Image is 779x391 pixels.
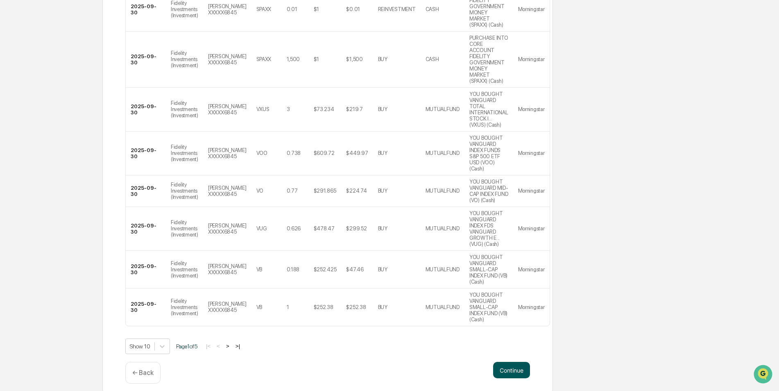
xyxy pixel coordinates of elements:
[513,289,550,326] td: Morningstar
[256,266,262,273] div: VB
[346,106,362,112] div: $219.7
[426,56,439,62] div: CASH
[171,50,198,68] div: Fidelity Investments (Investment)
[346,150,368,156] div: $449.97
[378,225,387,232] div: BUY
[203,132,251,175] td: [PERSON_NAME] XXXXX6845
[82,139,99,145] span: Pylon
[203,88,251,132] td: [PERSON_NAME] XXXXX6845
[378,56,387,62] div: BUY
[126,207,166,251] td: 2025-09-30
[314,150,335,156] div: $609.72
[287,150,301,156] div: 0.738
[426,106,460,112] div: MUTUALFUND
[5,116,55,130] a: 🔎Data Lookup
[426,225,460,232] div: MUTUALFUND
[171,144,198,162] div: Fidelity Investments (Investment)
[493,362,530,378] button: Continue
[126,88,166,132] td: 2025-09-30
[287,106,290,112] div: 3
[378,150,387,156] div: BUY
[378,6,416,12] div: REINVESTMENT
[513,175,550,207] td: Morningstar
[287,6,297,12] div: 0.01
[426,6,439,12] div: CASH
[378,304,387,310] div: BUY
[171,219,198,238] div: Fidelity Investments (Investment)
[126,175,166,207] td: 2025-09-30
[126,289,166,326] td: 2025-09-30
[256,6,272,12] div: SPAXX
[256,150,267,156] div: VOO
[8,120,15,126] div: 🔎
[287,56,300,62] div: 1,500
[287,225,301,232] div: 0.626
[214,343,222,350] button: <
[513,88,550,132] td: Morningstar
[469,254,508,285] div: YOU BOUGHT VANGUARD SMALL-CAP INDEX FUND (VB) (Cash)
[513,207,550,251] td: Morningstar
[8,63,23,77] img: 1746055101610-c473b297-6a78-478c-a979-82029cc54cd1
[203,32,251,88] td: [PERSON_NAME] XXXXX6845
[469,179,508,203] div: YOU BOUGHT VANGUARD MID-CAP INDEX FUND (VO) (Cash)
[426,304,460,310] div: MUTUALFUND
[287,266,300,273] div: 0.188
[426,266,460,273] div: MUTUALFUND
[203,289,251,326] td: [PERSON_NAME] XXXXX6845
[426,150,460,156] div: MUTUALFUND
[256,304,262,310] div: VB
[753,364,775,386] iframe: Open customer support
[56,100,105,115] a: 🗄️Attestations
[469,35,508,84] div: PURCHASE INTO CORE ACCOUNT FIDELITY GOVERNMENT MONEY MARKET (SPAXX) (Cash)
[203,207,251,251] td: [PERSON_NAME] XXXXX6845
[171,298,198,316] div: Fidelity Investments (Investment)
[256,188,263,194] div: VO
[224,343,232,350] button: >
[314,56,319,62] div: $1
[314,304,333,310] div: $252.38
[346,225,367,232] div: $299.52
[171,182,198,200] div: Fidelity Investments (Investment)
[314,106,334,112] div: $73.234
[469,210,508,247] div: YOU BOUGHT VANGUARD INDEX FDS VANGUARD GROWTH E... (VUG) (Cash)
[16,119,52,127] span: Data Lookup
[346,188,367,194] div: $224.74
[203,251,251,289] td: [PERSON_NAME] XXXXX6845
[346,266,363,273] div: $47.46
[256,56,272,62] div: SPAXX
[378,266,387,273] div: BUY
[59,104,66,111] div: 🗄️
[314,266,337,273] div: $252.425
[378,106,387,112] div: BUY
[171,100,198,118] div: Fidelity Investments (Investment)
[132,369,154,377] p: ← Back
[68,103,102,111] span: Attestations
[314,225,335,232] div: $478.47
[5,100,56,115] a: 🖐️Preclearance
[171,260,198,279] div: Fidelity Investments (Investment)
[469,91,508,128] div: YOU BOUGHT VANGUARD TOTAL INTERNATIONAL STOCK I... (VXUS) (Cash)
[126,32,166,88] td: 2025-09-30
[346,56,362,62] div: $1,500
[126,251,166,289] td: 2025-09-30
[513,251,550,289] td: Morningstar
[256,106,269,112] div: VXUS
[469,135,508,172] div: YOU BOUGHT VANGUARD INDEX FUNDS S&P 500 ETF USD (VOO) (Cash)
[8,104,15,111] div: 🖐️
[233,343,242,350] button: >|
[513,32,550,88] td: Morningstar
[346,304,366,310] div: $252.38
[346,6,360,12] div: $0.01
[287,188,298,194] div: 0.77
[139,65,149,75] button: Start new chat
[126,132,166,175] td: 2025-09-30
[176,343,197,350] span: Page 1 of 5
[314,188,336,194] div: $291.865
[314,6,319,12] div: $1
[378,188,387,194] div: BUY
[58,139,99,145] a: Powered byPylon
[203,175,251,207] td: [PERSON_NAME] XXXXX6845
[513,132,550,175] td: Morningstar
